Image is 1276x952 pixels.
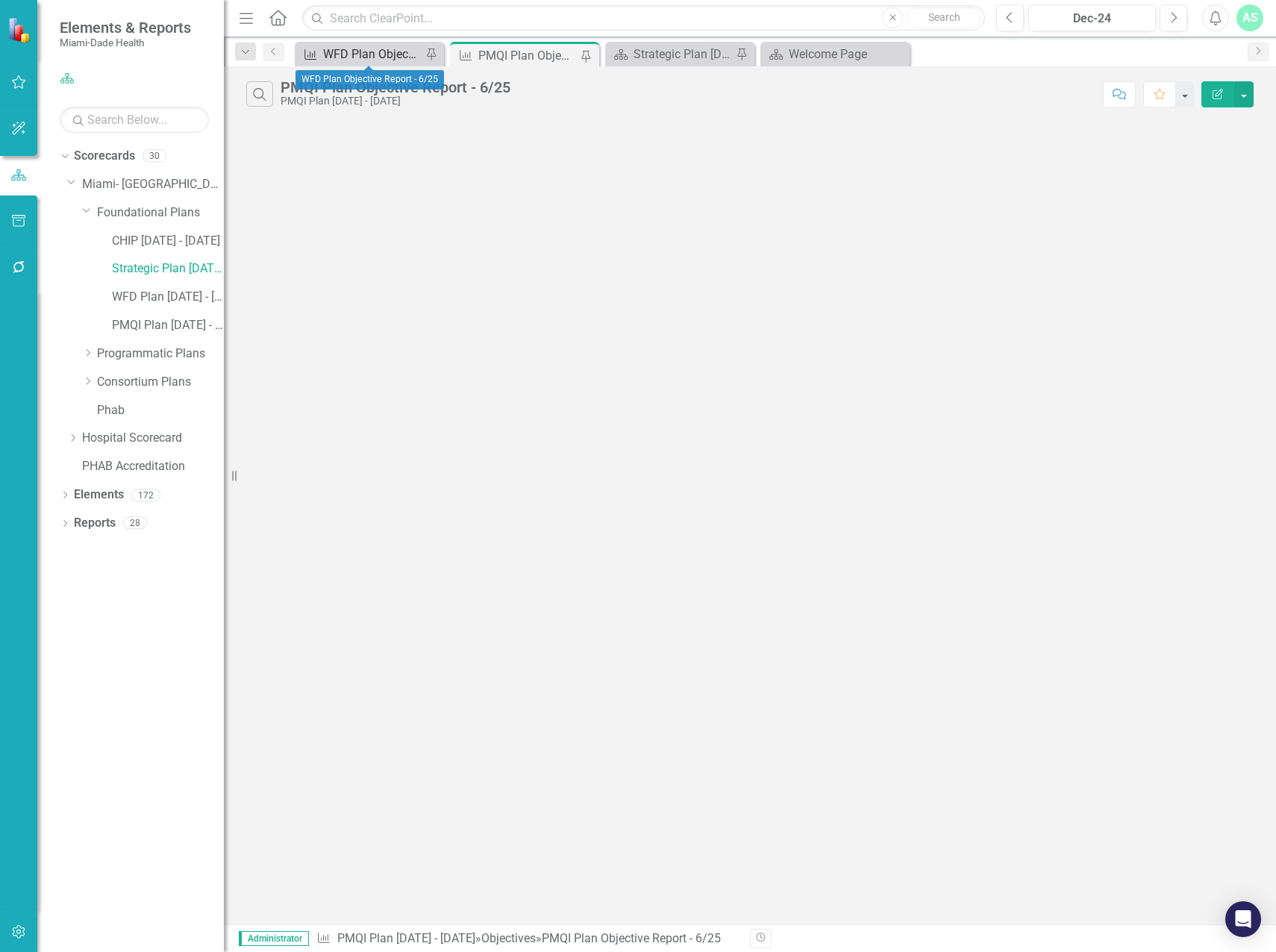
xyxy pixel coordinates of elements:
span: Search [928,11,960,23]
div: PMQI Plan Objective Report - 6/25 [542,931,721,945]
div: PMQI Plan [DATE] - [DATE] [281,95,510,107]
div: WFD Plan Objective Report - 6/25 [295,70,444,90]
div: WFD Plan Objective Report - 6/25 [323,45,422,63]
a: WFD Plan [DATE] - [DATE] [112,289,224,306]
div: Dec-24 [1033,10,1151,28]
a: Welcome Page [764,45,906,63]
input: Search Below... [60,107,209,133]
a: Miami- [GEOGRAPHIC_DATA] [82,176,224,193]
div: PMQI Plan Objective Report - 6/25 [478,46,577,65]
a: PMQI Plan [DATE] - [DATE] [112,317,224,334]
div: Welcome Page [789,45,906,63]
div: 28 [123,517,147,530]
a: Reports [74,515,116,532]
a: WFD Plan Objective Report - 6/25 [298,45,422,63]
button: Search [907,7,981,28]
div: Strategic Plan [DATE]-[DATE] [634,45,732,63]
span: Administrator [239,931,309,946]
span: Elements & Reports [60,19,191,37]
a: Foundational Plans [97,204,224,222]
button: AS [1236,4,1263,31]
div: Open Intercom Messenger [1225,901,1261,937]
a: Objectives [481,931,536,945]
small: Miami-Dade Health [60,37,191,48]
a: Hospital Scorecard [82,430,224,447]
a: Programmatic Plans [97,345,224,363]
input: Search ClearPoint... [302,5,985,31]
div: 172 [131,489,160,501]
div: PMQI Plan Objective Report - 6/25 [281,79,510,95]
a: PMQI Plan [DATE] - [DATE] [337,931,475,945]
button: Dec-24 [1028,4,1156,31]
div: 30 [143,150,166,163]
a: Scorecards [74,148,135,165]
a: PHAB Accreditation [82,458,224,475]
a: Elements [74,486,124,504]
a: CHIP [DATE] - [DATE] [112,233,224,250]
a: Phab [97,402,224,419]
a: Consortium Plans [97,374,224,391]
img: ClearPoint Strategy [7,16,34,43]
div: » » [316,930,739,948]
a: Strategic Plan [DATE] - [DATE] [112,260,224,278]
a: Strategic Plan [DATE]-[DATE] [609,45,732,63]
